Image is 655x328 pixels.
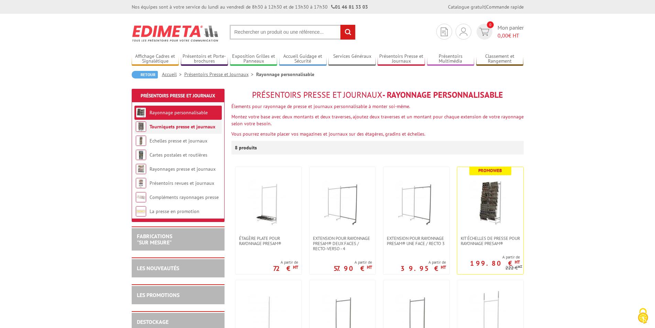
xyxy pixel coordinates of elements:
[427,53,474,65] a: Présentoirs Multimédia
[236,236,302,246] a: Étagère plate pour rayonnage Presam®
[235,141,261,155] p: 8 produits
[137,292,179,298] a: LES PROMOTIONS
[383,236,449,246] a: Extension pour rayonnage Presam® une face / recto 3
[256,71,314,78] li: Rayonnage personnalisable
[132,3,368,10] div: Nos équipes sont à votre service du lundi au vendredi de 8h30 à 12h30 et de 13h30 à 17h30
[448,3,524,10] div: |
[231,130,524,137] p: Vous pourrez ensuite placer vos magazines et journaux sur des étagères, gradins et échelles.
[448,4,485,10] a: Catalogue gratuit
[460,28,467,36] img: devis rapide
[478,168,502,173] b: Promoweb
[230,53,277,65] a: Exposition Grilles et Panneaux
[279,53,327,65] a: Accueil Guidage et Sécurité
[137,318,168,325] a: DESTOCKAGE
[150,109,208,116] a: Rayonnage personnalisable
[132,21,219,46] img: Edimeta
[136,206,146,216] img: La presse en promotion
[136,150,146,160] img: Cartes postales et routières
[457,236,523,246] a: Kit échelles de presse pour rayonnage Presam®
[136,192,146,202] img: Compléments rayonnages presse
[401,266,446,271] p: 39.95 €
[150,194,219,200] a: Compléments rayonnages presse
[150,152,207,158] a: Cartes postales et routières
[470,261,520,265] p: 199.80 €
[518,264,522,269] sup: HT
[340,25,355,40] input: rechercher
[132,71,158,78] a: Retour
[505,265,522,271] p: 222 €
[441,264,446,270] sup: HT
[461,236,520,246] span: Kit échelles de presse pour rayonnage Presam®
[378,53,425,65] a: Présentoirs Presse et Journaux
[132,53,179,65] a: Affichage Cadres et Signalétique
[476,53,524,65] a: Classement et Rangement
[239,236,298,246] span: Étagère plate pour rayonnage Presam®
[181,53,228,65] a: Présentoirs et Porte-brochures
[150,180,214,186] a: Présentoirs revues et journaux
[150,138,207,144] a: Echelles presse et journaux
[498,32,524,40] span: € HT
[331,4,368,10] strong: 01 46 81 33 03
[184,71,256,77] a: Présentoirs Presse et Journaux
[634,307,652,325] img: Cookies (fenêtre modale)
[318,177,367,225] img: Extension pour rayonnage Presam® DEUX FACES / RECTO-VERSO - 4
[498,24,524,40] span: Mon panier
[136,121,146,132] img: Tourniquets presse et journaux
[273,260,298,265] span: A partir de
[631,305,655,328] button: Cookies (fenêtre modale)
[231,91,524,99] h1: - Rayonnage personnalisable
[328,53,376,65] a: Services Généraux
[230,25,356,40] input: Rechercher un produit ou une référence...
[137,233,172,246] a: FABRICATIONS"Sur Mesure"
[136,136,146,146] img: Echelles presse et journaux
[136,178,146,188] img: Présentoirs revues et journaux
[479,28,489,36] img: devis rapide
[475,24,524,40] a: devis rapide 0 Mon panier 0,00€ HT
[498,32,508,39] span: 0,00
[457,254,520,260] span: A partir de
[401,260,446,265] span: A partir de
[231,103,524,110] p: Élements pour rayonnage de presse et journaux personnalisable à monter soi-même.
[141,93,215,99] a: Présentoirs Presse et Journaux
[466,177,514,225] img: Kit échelles de presse pour rayonnage Presam®
[231,113,524,127] p: Montez votre base avec deux montants et deux traverses, ajoutez deux traverses et un montant pour...
[137,265,179,272] a: LES NOUVEAUTÉS
[252,89,382,100] span: Présentoirs Presse et Journaux
[150,124,215,130] a: Tourniquets presse et journaux
[309,236,375,251] a: Extension pour rayonnage Presam® DEUX FACES / RECTO-VERSO - 4
[313,236,372,251] span: Extension pour rayonnage Presam® DEUX FACES / RECTO-VERSO - 4
[150,166,216,172] a: Rayonnages presse et journaux
[162,71,184,77] a: Accueil
[515,259,520,265] sup: HT
[367,264,372,270] sup: HT
[244,177,293,225] img: Étagère plate pour rayonnage Presam®
[150,208,199,214] a: La presse en promotion
[136,164,146,174] img: Rayonnages presse et journaux
[441,28,448,36] img: devis rapide
[334,266,372,271] p: 57.90 €
[387,236,446,246] span: Extension pour rayonnage Presam® une face / recto 3
[273,266,298,271] p: 72 €
[392,177,440,225] img: Extension pour rayonnage Presam® une face / recto 3
[334,260,372,265] span: A partir de
[293,264,298,270] sup: HT
[487,21,494,28] span: 0
[486,4,524,10] a: Commande rapide
[136,107,146,118] img: Rayonnage personnalisable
